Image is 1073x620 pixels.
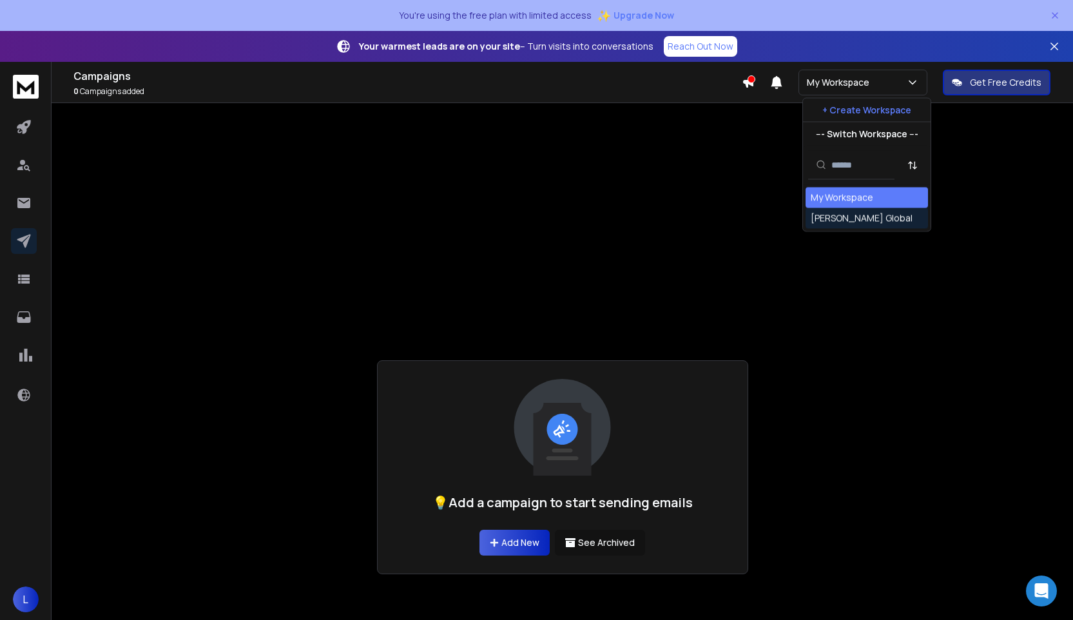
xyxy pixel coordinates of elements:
span: ✨ [597,6,611,24]
p: My Workspace [807,76,875,89]
button: L [13,586,39,612]
p: Reach Out Now [668,40,733,53]
div: My Workspace [811,191,873,204]
a: Add New [479,530,550,556]
strong: Your warmest leads are on your site [359,40,520,52]
p: Get Free Credits [970,76,1041,89]
p: + Create Workspace [822,104,911,117]
h1: Campaigns [73,68,742,84]
a: Reach Out Now [664,36,737,57]
p: – Turn visits into conversations [359,40,653,53]
button: ✨Upgrade Now [597,3,674,28]
button: Get Free Credits [943,70,1050,95]
div: Open Intercom Messenger [1026,576,1057,606]
span: 0 [73,86,79,97]
div: [PERSON_NAME] Global [811,212,913,225]
button: Sort by Sort A-Z [900,152,925,178]
button: + Create Workspace [803,99,931,122]
button: See Archived [555,530,645,556]
p: Campaigns added [73,86,742,97]
p: You're using the free plan with limited access [399,9,592,22]
h1: 💡Add a campaign to start sending emails [432,494,693,512]
p: --- Switch Workspace --- [816,128,918,140]
span: Upgrade Now [614,9,674,22]
img: logo [13,75,39,99]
